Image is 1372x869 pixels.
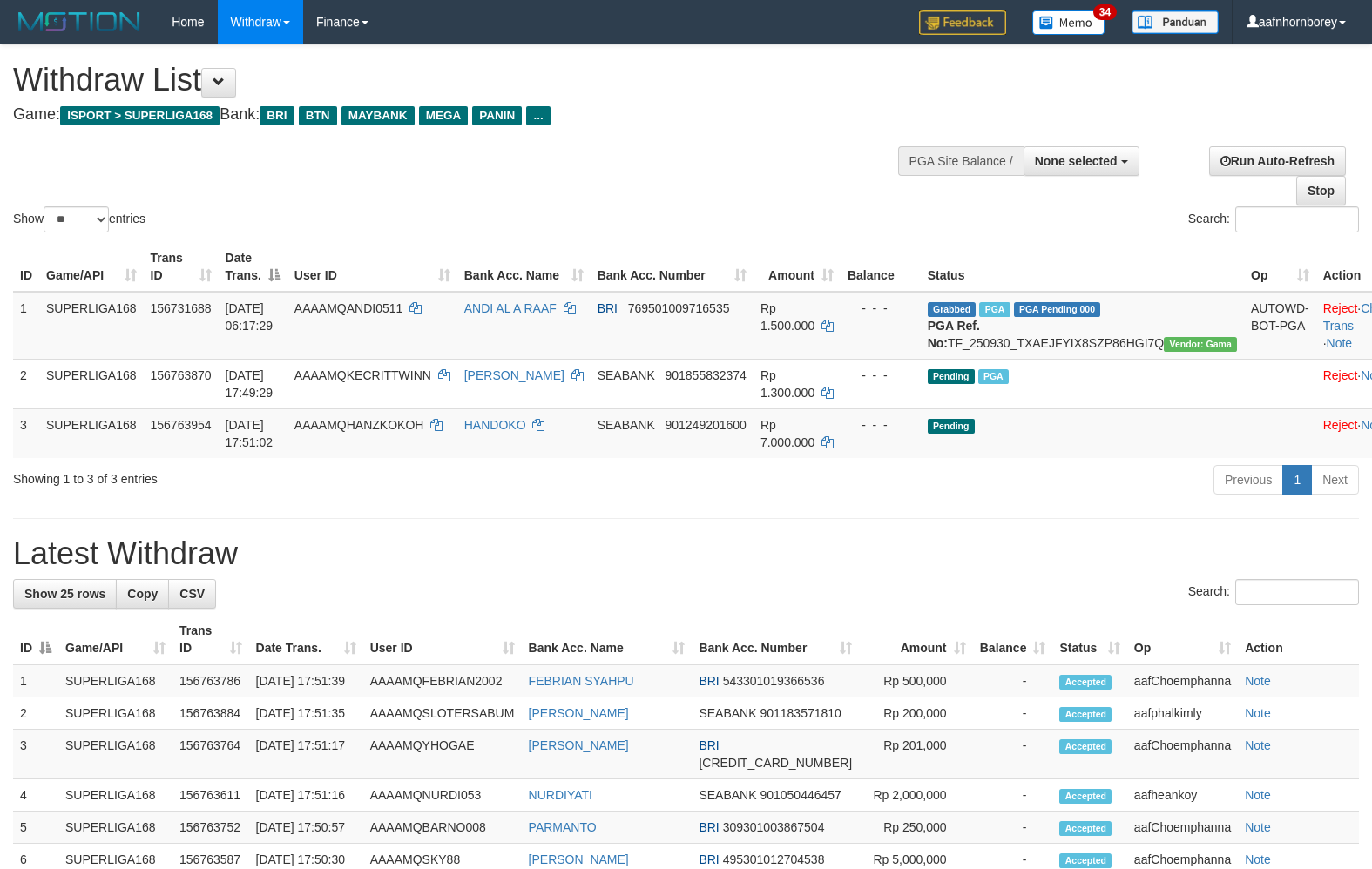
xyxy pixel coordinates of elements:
[1052,615,1126,664] th: Status: activate to sort column ascending
[13,9,145,35] img: MOTION_logo.png
[1188,579,1359,605] label: Search:
[1282,465,1312,495] a: 1
[1213,465,1283,495] a: Previous
[1209,146,1346,176] a: Run Auto-Refresh
[848,416,914,434] div: - - -
[859,812,972,844] td: Rp 250,000
[457,242,591,292] th: Bank Acc. Name: activate to sort column ascending
[60,106,220,125] span: ISPORT > SUPERLIGA168
[928,419,975,434] span: Pending
[58,779,172,812] td: SUPERLIGA168
[249,615,363,664] th: Date Trans.: activate to sort column ascending
[341,106,415,125] span: MAYBANK
[13,664,58,697] td: 1
[13,579,117,609] a: Show 25 rows
[699,706,756,720] span: SEABANK
[699,756,852,770] span: Copy 673401032670537 to clipboard
[1127,779,1238,812] td: aafheankoy
[1245,788,1271,802] a: Note
[151,301,212,315] span: 156731688
[294,418,424,432] span: AAAAMQHANZKOKOH
[841,242,921,292] th: Balance
[760,418,814,449] span: Rp 7.000.000
[172,615,249,664] th: Trans ID: activate to sort column ascending
[973,779,1053,812] td: -
[13,408,39,458] td: 3
[529,674,634,688] a: FEBRIAN SYAHPU
[172,664,249,697] td: 156763786
[898,146,1024,176] div: PGA Site Balance /
[1245,820,1271,834] a: Note
[1323,368,1358,382] a: Reject
[151,368,212,382] span: 156763870
[39,242,144,292] th: Game/API: activate to sort column ascending
[363,697,522,730] td: AAAAMQSLOTERSABUM
[249,664,363,697] td: [DATE] 17:51:39
[848,367,914,384] div: - - -
[665,368,746,382] span: Copy 901855832374 to clipboard
[973,730,1053,779] td: -
[144,242,219,292] th: Trans ID: activate to sort column ascending
[1245,706,1271,720] a: Note
[363,779,522,812] td: AAAAMQNURDI053
[1323,301,1358,315] a: Reject
[1245,852,1271,866] a: Note
[1323,418,1358,432] a: Reject
[172,779,249,812] td: 156763611
[1245,674,1271,688] a: Note
[973,697,1053,730] td: -
[723,674,825,688] span: Copy 543301019366536 to clipboard
[13,536,1359,571] h1: Latest Withdraw
[979,302,1010,317] span: Marked by aafromsomean
[363,730,522,779] td: AAAAMQYHOGAE
[699,738,719,752] span: BRI
[1127,812,1238,844] td: aafChoemphanna
[848,300,914,317] div: - - -
[24,587,105,601] span: Show 25 rows
[529,852,629,866] a: [PERSON_NAME]
[1059,675,1112,690] span: Accepted
[591,242,754,292] th: Bank Acc. Number: activate to sort column ascending
[723,820,825,834] span: Copy 309301003867504 to clipboard
[973,664,1053,697] td: -
[1059,853,1112,868] span: Accepted
[1127,730,1238,779] td: aafChoemphanna
[294,301,403,315] span: AAAAMQANDI0511
[1164,337,1237,352] span: Vendor URL: https://trx31.1velocity.biz
[39,292,144,360] td: SUPERLIGA168
[58,664,172,697] td: SUPERLIGA168
[168,579,216,609] a: CSV
[260,106,294,125] span: BRI
[1235,206,1359,232] input: Search:
[58,812,172,844] td: SUPERLIGA168
[226,368,274,400] span: [DATE] 17:49:29
[294,368,431,382] span: AAAAMQKECRITTWINN
[529,738,629,752] a: [PERSON_NAME]
[1238,615,1359,664] th: Action
[1093,4,1117,20] span: 34
[58,730,172,779] td: SUPERLIGA168
[699,820,719,834] span: BRI
[472,106,522,125] span: PANIN
[919,10,1006,35] img: Feedback.jpg
[1059,739,1112,754] span: Accepted
[1132,10,1219,34] img: panduan.png
[464,418,526,432] a: HANDOKO
[699,788,756,802] span: SEABANK
[1059,707,1112,722] span: Accepted
[973,615,1053,664] th: Balance: activate to sort column ascending
[526,106,550,125] span: ...
[1296,176,1346,205] a: Stop
[13,615,58,664] th: ID: activate to sort column descending
[760,706,841,720] span: Copy 901183571810 to clipboard
[58,697,172,730] td: SUPERLIGA168
[13,812,58,844] td: 5
[529,706,629,720] a: [PERSON_NAME]
[13,106,897,124] h4: Game: Bank:
[13,463,558,488] div: Showing 1 to 3 of 3 entries
[921,242,1244,292] th: Status
[151,418,212,432] span: 156763954
[928,369,975,384] span: Pending
[978,369,1009,384] span: Marked by aafheankoy
[44,206,109,232] select: Showentries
